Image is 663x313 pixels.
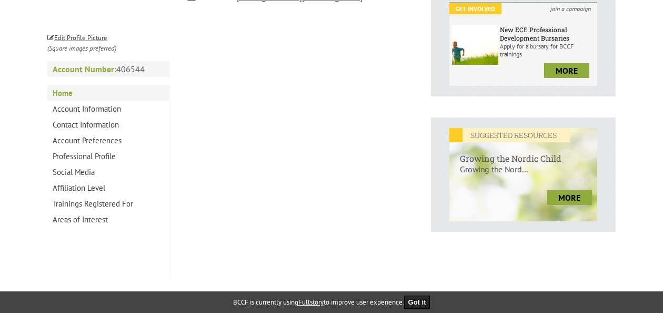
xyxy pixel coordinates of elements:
[47,33,107,42] small: Edit Profile Picture
[547,190,592,205] a: more
[47,212,169,228] a: Areas of Interest
[47,180,169,196] a: Affiliation Level
[449,3,501,14] em: Get Involved
[404,296,430,309] button: Got it
[449,128,570,142] em: SUGGESTED RESOURCES
[53,64,116,74] strong: Account Number:
[47,117,169,133] a: Contact Information
[298,298,324,307] a: Fullstory
[500,25,595,42] h6: New ECE Professional Development Bursaries
[47,101,169,117] a: Account Information
[544,3,597,14] i: join a campaign
[47,61,170,77] p: 406544
[47,85,169,101] a: Home
[500,42,595,58] p: Apply for a bursary for BCCF trainings
[47,133,169,149] a: Account Preferences
[544,63,589,78] a: more
[47,44,116,53] i: (Square images preferred)
[449,142,597,164] h6: Growing the Nordic Child
[47,196,169,212] a: Trainings Registered For
[449,164,597,185] p: Growing the Nord...
[47,149,169,164] a: Professional Profile
[47,164,169,180] a: Social Media
[47,32,107,42] a: Edit Profile Picture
